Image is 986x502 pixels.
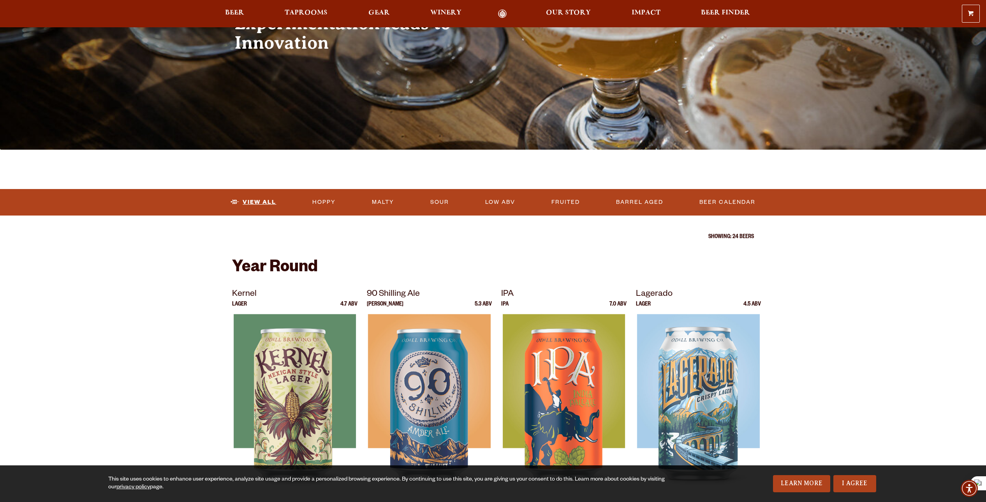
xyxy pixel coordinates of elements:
a: Winery [425,9,467,18]
p: 90 Shilling Ale [367,288,492,302]
a: Taprooms [280,9,333,18]
a: Malty [369,193,397,211]
a: Impact [627,9,666,18]
a: Odell Home [488,9,517,18]
p: IPA [501,302,509,314]
p: Lager [232,302,247,314]
span: Our Story [546,10,591,16]
a: Beer [220,9,249,18]
span: Taprooms [285,10,327,16]
a: Barrel Aged [613,193,666,211]
p: Showing: 24 Beers [232,234,754,240]
a: View All [227,193,279,211]
h2: Year Round [232,259,754,278]
p: [PERSON_NAME] [367,302,403,314]
a: Low ABV [482,193,518,211]
a: privacy policy [116,484,150,491]
div: Accessibility Menu [961,480,978,497]
span: Beer Finder [701,10,750,16]
a: Learn More [773,475,830,492]
a: Beer Calendar [696,193,759,211]
h2: Experimentation leads to Innovation [234,14,477,53]
a: Sour [427,193,452,211]
span: Winery [430,10,461,16]
a: I Agree [833,475,876,492]
p: 4.7 ABV [340,302,357,314]
a: Hoppy [309,193,339,211]
a: Beer Finder [696,9,755,18]
p: Kernel [232,288,357,302]
p: IPA [501,288,627,302]
p: 7.0 ABV [609,302,627,314]
p: 5.3 ABV [475,302,492,314]
a: Gear [363,9,395,18]
p: Lager [636,302,651,314]
span: Beer [225,10,244,16]
a: Our Story [541,9,596,18]
p: Lagerado [636,288,761,302]
div: This site uses cookies to enhance user experience, analyze site usage and provide a personalized ... [108,476,676,491]
span: Impact [632,10,660,16]
a: Fruited [548,193,583,211]
span: Gear [368,10,390,16]
p: 4.5 ABV [743,302,761,314]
